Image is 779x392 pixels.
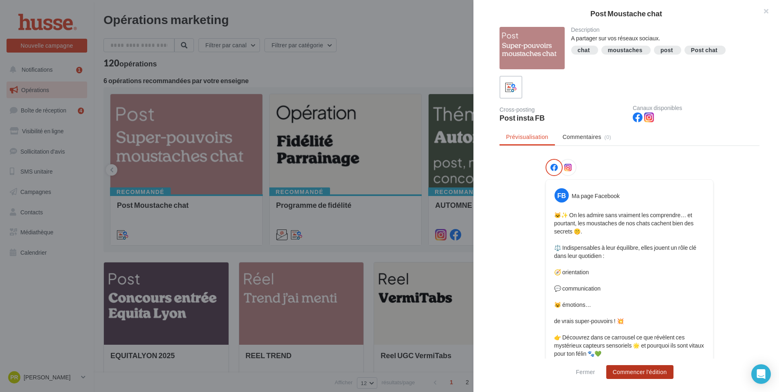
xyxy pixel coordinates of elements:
[563,133,601,141] span: Commentaires
[486,10,766,17] div: Post Moustache chat
[606,365,673,379] button: Commencer l'édition
[578,47,590,53] div: chat
[571,27,753,33] div: Description
[608,47,643,53] div: moustaches
[500,114,626,121] div: Post insta FB
[660,47,673,53] div: post
[571,34,753,42] div: A partager sur vos réseaux sociaux.
[633,105,759,111] div: Canaux disponibles
[691,47,717,53] div: Post chat
[572,367,598,377] button: Fermer
[572,192,620,200] div: Ma page Facebook
[500,107,626,112] div: Cross-posting
[604,134,611,140] span: (0)
[555,188,569,203] div: FB
[554,211,705,382] p: 🐱✨ On les admire sans vraiment les comprendre… et pourtant, les moustaches de nos chats cachent b...
[751,364,771,384] div: Open Intercom Messenger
